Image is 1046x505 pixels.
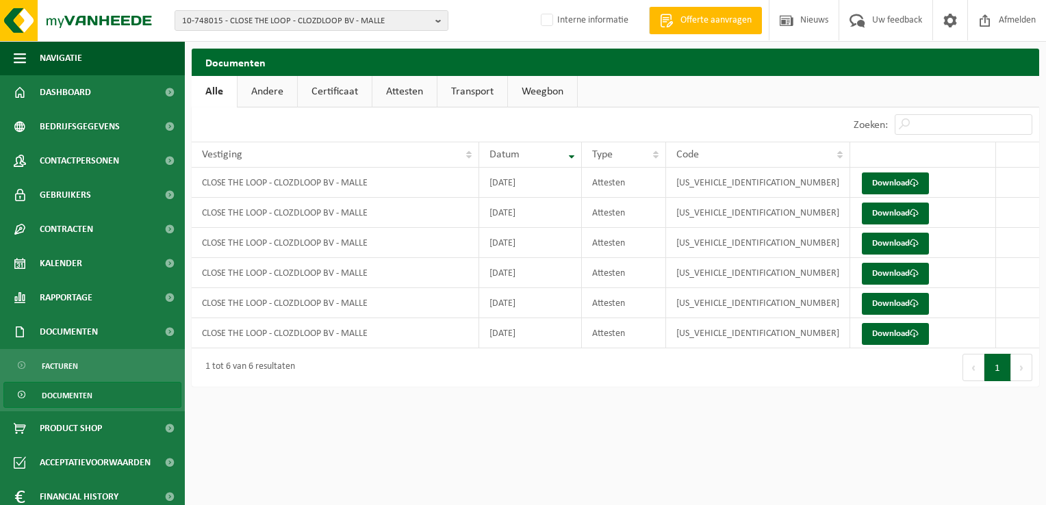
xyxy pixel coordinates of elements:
span: Facturen [42,353,78,379]
td: Attesten [582,258,666,288]
td: [US_VEHICLE_IDENTIFICATION_NUMBER] [666,228,850,258]
span: Kalender [40,246,82,281]
td: [US_VEHICLE_IDENTIFICATION_NUMBER] [666,258,850,288]
button: Next [1011,354,1032,381]
a: Documenten [3,382,181,408]
a: Download [862,233,929,255]
button: 1 [984,354,1011,381]
span: 10-748015 - CLOSE THE LOOP - CLOZDLOOP BV - MALLE [182,11,430,31]
span: Offerte aanvragen [677,14,755,27]
td: [DATE] [479,228,582,258]
button: 10-748015 - CLOSE THE LOOP - CLOZDLOOP BV - MALLE [175,10,448,31]
td: [DATE] [479,288,582,318]
label: Zoeken: [854,120,888,131]
span: Contracten [40,212,93,246]
a: Weegbon [508,76,577,107]
span: Code [676,149,699,160]
a: Download [862,263,929,285]
td: Attesten [582,168,666,198]
td: [DATE] [479,318,582,348]
span: Dashboard [40,75,91,109]
a: Download [862,203,929,224]
td: Attesten [582,318,666,348]
div: 1 tot 6 van 6 resultaten [199,355,295,380]
a: Download [862,323,929,345]
td: [DATE] [479,258,582,288]
h2: Documenten [192,49,1039,75]
td: [DATE] [479,198,582,228]
span: Rapportage [40,281,92,315]
span: Product Shop [40,411,102,445]
td: [US_VEHICLE_IDENTIFICATION_NUMBER] [666,288,850,318]
label: Interne informatie [538,10,628,31]
span: Bedrijfsgegevens [40,109,120,144]
td: CLOSE THE LOOP - CLOZDLOOP BV - MALLE [192,258,479,288]
td: CLOSE THE LOOP - CLOZDLOOP BV - MALLE [192,318,479,348]
span: Documenten [40,315,98,349]
td: Attesten [582,228,666,258]
a: Certificaat [298,76,372,107]
button: Previous [962,354,984,381]
td: Attesten [582,288,666,318]
span: Datum [489,149,520,160]
span: Vestiging [202,149,242,160]
a: Transport [437,76,507,107]
td: [US_VEHICLE_IDENTIFICATION_NUMBER] [666,168,850,198]
a: Attesten [372,76,437,107]
a: Andere [238,76,297,107]
td: CLOSE THE LOOP - CLOZDLOOP BV - MALLE [192,228,479,258]
span: Documenten [42,383,92,409]
td: [US_VEHICLE_IDENTIFICATION_NUMBER] [666,318,850,348]
span: Gebruikers [40,178,91,212]
a: Offerte aanvragen [649,7,762,34]
span: Type [592,149,613,160]
td: [US_VEHICLE_IDENTIFICATION_NUMBER] [666,198,850,228]
td: CLOSE THE LOOP - CLOZDLOOP BV - MALLE [192,198,479,228]
span: Contactpersonen [40,144,119,178]
td: CLOSE THE LOOP - CLOZDLOOP BV - MALLE [192,168,479,198]
td: Attesten [582,198,666,228]
a: Download [862,293,929,315]
span: Acceptatievoorwaarden [40,445,151,480]
td: CLOSE THE LOOP - CLOZDLOOP BV - MALLE [192,288,479,318]
span: Navigatie [40,41,82,75]
a: Download [862,172,929,194]
a: Alle [192,76,237,107]
a: Facturen [3,352,181,378]
td: [DATE] [479,168,582,198]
